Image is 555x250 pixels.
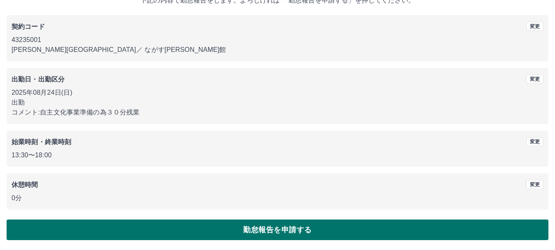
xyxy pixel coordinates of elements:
[12,35,543,45] p: 43235001
[7,220,548,240] button: 勤怠報告を申請する
[526,180,543,189] button: 変更
[12,107,543,117] p: コメント: 自主文化事業準備の為３０分残業
[526,75,543,84] button: 変更
[12,181,38,188] b: 休憩時間
[12,88,543,98] p: 2025年08月24日(日)
[12,138,71,145] b: 始業時刻・終業時刻
[526,22,543,31] button: 変更
[12,45,543,55] p: [PERSON_NAME][GEOGRAPHIC_DATA] ／ ながす[PERSON_NAME]館
[12,23,45,30] b: 契約コード
[12,76,65,83] b: 出勤日・出勤区分
[12,150,543,160] p: 13:30 〜 18:00
[526,137,543,146] button: 変更
[12,193,543,203] p: 0分
[12,98,543,107] p: 出勤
